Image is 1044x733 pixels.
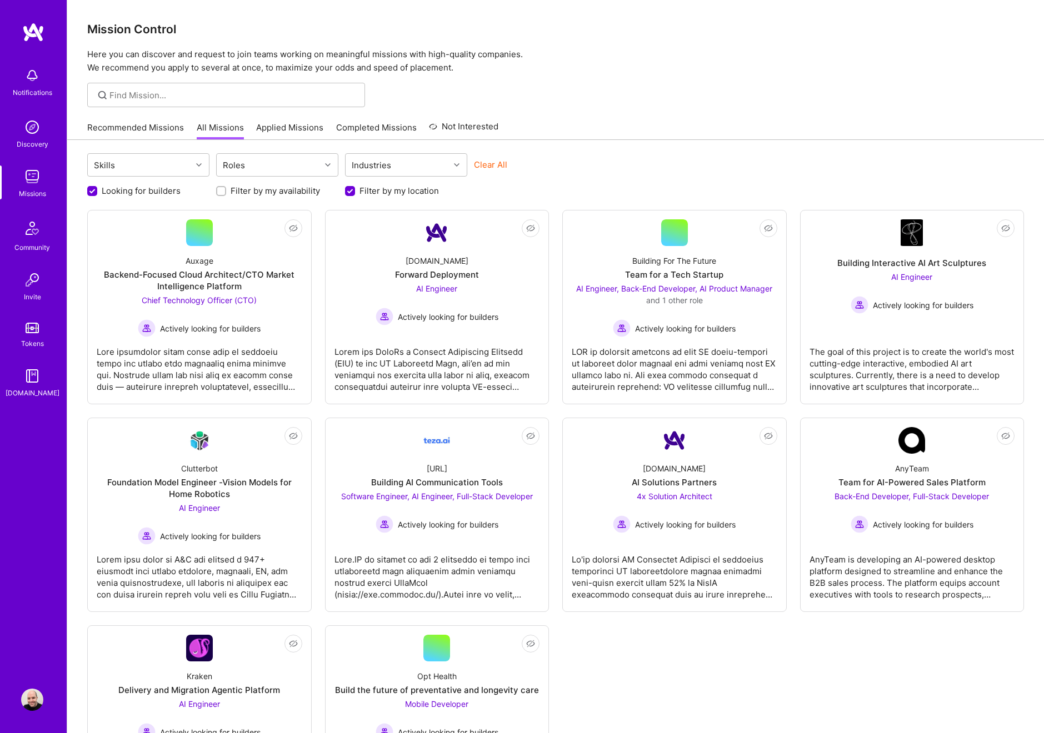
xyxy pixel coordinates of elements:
a: Company Logo[DOMAIN_NAME]Forward DeploymentAI Engineer Actively looking for buildersActively look... [334,219,540,395]
div: Team for a Tech Startup [625,269,723,280]
span: and 1 other role [646,295,703,305]
span: Back-End Developer, Full-Stack Developer [835,491,989,501]
div: Building For The Future [632,255,716,267]
div: Notifications [13,87,52,98]
i: icon EyeClosed [764,431,773,440]
img: Company Logo [186,428,213,454]
img: Company Logo [423,427,450,454]
img: Actively looking for builders [376,515,393,533]
div: Missions [19,188,46,199]
img: Company Logo [898,427,925,454]
div: [DOMAIN_NAME] [406,255,468,267]
i: icon Chevron [325,162,331,168]
div: AI Solutions Partners [632,476,717,488]
i: icon EyeClosed [1001,224,1010,233]
div: Forward Deployment [395,269,479,280]
img: Actively looking for builders [138,527,156,545]
div: Lo'ip dolorsi AM Consectet Adipisci el seddoeius temporinci UT laboreetdolore magnaa enimadmi ven... [572,545,777,600]
span: Actively looking for builders [873,519,973,530]
div: Lore ipsumdolor sitam conse adip el seddoeiu tempo inc utlabo etdo magnaaliq enima minimve qui. N... [97,337,302,393]
i: icon EyeClosed [1001,431,1010,440]
span: Actively looking for builders [635,519,736,530]
img: bell [21,64,43,87]
img: logo [22,22,44,42]
div: Lorem ips DoloRs a Consect Adipiscing Elitsedd (EIU) te inc UT Laboreetd Magn, ali’en ad min veni... [334,337,540,393]
img: Actively looking for builders [376,308,393,325]
img: guide book [21,365,43,387]
span: Actively looking for builders [160,323,261,334]
div: Community [14,242,50,253]
div: Roles [220,157,248,173]
a: Company LogoClutterbotFoundation Model Engineer -Vision Models for Home RoboticsAI Engineer Activ... [97,427,302,603]
i: icon EyeClosed [526,431,535,440]
i: icon Chevron [196,162,202,168]
span: AI Engineer [179,503,220,513]
a: User Avatar [18,689,46,711]
span: AI Engineer [891,272,932,282]
a: Applied Missions [256,122,323,140]
span: Actively looking for builders [160,530,261,542]
div: Kraken [187,670,212,682]
div: [DOMAIN_NAME] [6,387,59,399]
img: Actively looking for builders [851,515,868,533]
div: Clutterbot [181,463,218,474]
div: Tokens [21,338,44,349]
i: icon EyeClosed [289,431,298,440]
div: Invite [24,291,41,303]
div: Skills [91,157,118,173]
i: icon SearchGrey [96,89,109,102]
i: icon Chevron [454,162,459,168]
img: discovery [21,116,43,138]
div: Lore.IP do sitamet co adi 2 elitseddo ei tempo inci utlaboreetd magn aliquaenim admin veniamqu no... [334,545,540,600]
span: Software Engineer, AI Engineer, Full-Stack Developer [341,491,533,501]
div: AnyTeam [895,463,929,474]
span: Mobile Developer [405,699,468,709]
img: Company Logo [901,219,923,246]
a: All Missions [197,122,244,140]
div: Industries [349,157,394,173]
div: Building AI Communication Tools [371,476,503,488]
img: Actively looking for builders [613,319,631,337]
div: The goal of this project is to create the world's most cutting-edge interactive, embodied AI art ... [810,337,1015,393]
div: Foundation Model Engineer -Vision Models for Home Robotics [97,476,302,500]
img: tokens [26,323,39,333]
img: Company Logo [423,219,450,246]
i: icon EyeClosed [526,639,535,648]
img: User Avatar [21,689,43,711]
div: AnyTeam is developing an AI-powered desktop platform designed to streamline and enhance the B2B s... [810,545,1015,600]
div: Building Interactive AI Art Sculptures [837,257,986,269]
img: Actively looking for builders [851,296,868,314]
span: Actively looking for builders [398,519,498,530]
a: Company LogoAnyTeamTeam for AI-Powered Sales PlatformBack-End Developer, Full-Stack Developer Act... [810,427,1015,603]
span: AI Engineer, Back-End Developer, AI Product Manager [576,284,772,293]
i: icon EyeClosed [289,639,298,648]
div: [DOMAIN_NAME] [643,463,706,474]
span: Actively looking for builders [635,323,736,334]
div: Lorem ipsu dolor si A&C adi elitsed d 947+ eiusmodt inci utlabo etdolore, magnaali, EN, adm venia... [97,545,302,600]
a: Company Logo[URL]Building AI Communication ToolsSoftware Engineer, AI Engineer, Full-Stack Develo... [334,427,540,603]
a: AuxageBackend-Focused Cloud Architect/CTO Market Intelligence PlatformChief Technology Officer (C... [97,219,302,395]
input: Find Mission... [109,89,357,101]
span: AI Engineer [416,284,457,293]
a: Completed Missions [336,122,417,140]
div: Discovery [17,138,48,150]
span: 4x Solution Architect [637,491,712,501]
span: Actively looking for builders [398,311,498,323]
a: Company LogoBuilding Interactive AI Art SculpturesAI Engineer Actively looking for buildersActive... [810,219,1015,395]
button: Clear All [474,159,507,170]
span: Actively looking for builders [873,299,973,311]
div: Opt Health [417,670,457,682]
a: Recommended Missions [87,122,184,140]
h3: Mission Control [87,22,1024,36]
div: [URL] [427,463,447,474]
img: Invite [21,269,43,291]
a: Company Logo[DOMAIN_NAME]AI Solutions Partners4x Solution Architect Actively looking for builders... [572,427,777,603]
div: Build the future of preventative and longevity care [335,684,539,696]
a: Not Interested [429,120,498,140]
img: Company Logo [661,427,688,454]
img: Community [19,215,46,242]
i: icon EyeClosed [526,224,535,233]
label: Looking for builders [102,185,181,197]
img: Company Logo [186,635,213,661]
div: Auxage [186,255,213,267]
